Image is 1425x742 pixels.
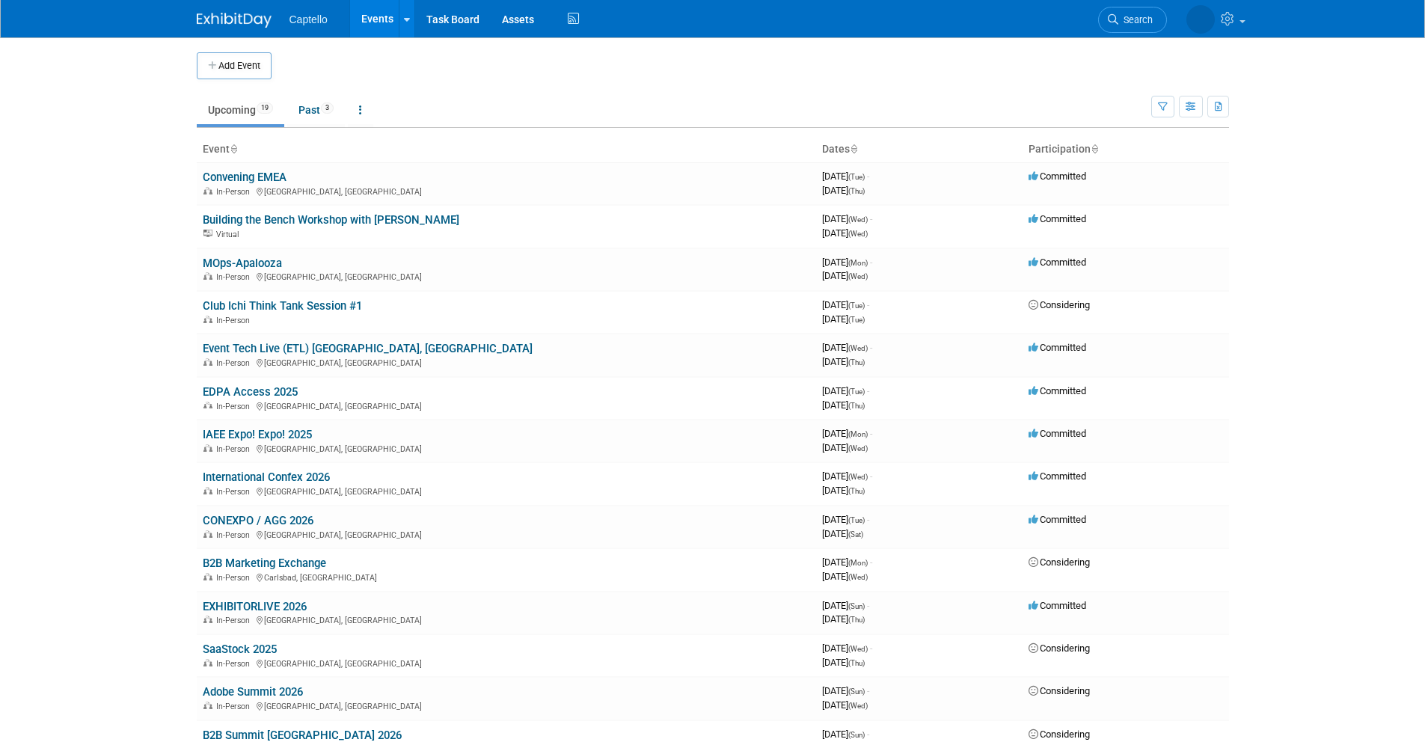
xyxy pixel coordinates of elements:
a: EDPA Access 2025 [203,385,298,399]
div: [GEOGRAPHIC_DATA], [GEOGRAPHIC_DATA] [203,185,810,197]
span: - [870,556,872,568]
span: - [870,643,872,654]
a: Upcoming19 [197,96,284,124]
span: Virtual [216,230,243,239]
span: Committed [1029,600,1086,611]
a: SaaStock 2025 [203,643,277,656]
span: (Wed) [848,215,868,224]
th: Event [197,137,816,162]
span: (Tue) [848,316,865,324]
img: In-Person Event [203,702,212,709]
span: [DATE] [822,613,865,625]
span: (Thu) [848,358,865,367]
a: B2B Marketing Exchange [203,556,326,570]
span: [DATE] [822,528,863,539]
img: In-Person Event [203,487,212,494]
span: (Wed) [848,573,868,581]
span: In-Person [216,702,254,711]
span: (Sun) [848,731,865,739]
span: (Thu) [848,659,865,667]
span: (Wed) [848,473,868,481]
span: [DATE] [822,299,869,310]
a: Event Tech Live (ETL) [GEOGRAPHIC_DATA], [GEOGRAPHIC_DATA] [203,342,533,355]
a: MOps-Apalooza [203,257,282,270]
span: Considering [1029,299,1090,310]
img: In-Person Event [203,530,212,538]
span: [DATE] [822,643,872,654]
span: Considering [1029,729,1090,740]
img: In-Person Event [203,358,212,366]
span: In-Person [216,487,254,497]
span: - [870,428,872,439]
div: [GEOGRAPHIC_DATA], [GEOGRAPHIC_DATA] [203,485,810,497]
span: In-Person [216,616,254,625]
a: International Confex 2026 [203,470,330,484]
span: In-Person [216,358,254,368]
th: Dates [816,137,1023,162]
span: Captello [289,13,328,25]
span: [DATE] [822,685,869,696]
span: (Wed) [848,645,868,653]
img: Virtual Event [203,230,212,237]
img: In-Person Event [203,272,212,280]
span: (Wed) [848,344,868,352]
a: B2B Summit [GEOGRAPHIC_DATA] 2026 [203,729,402,742]
span: (Thu) [848,187,865,195]
span: [DATE] [822,657,865,668]
a: Club Ichi Think Tank Session #1 [203,299,362,313]
span: (Mon) [848,259,868,267]
div: Carlsbad, [GEOGRAPHIC_DATA] [203,571,810,583]
span: (Sun) [848,602,865,610]
span: (Tue) [848,516,865,524]
a: Sort by Participation Type [1091,143,1098,155]
span: (Sat) [848,530,863,539]
div: [GEOGRAPHIC_DATA], [GEOGRAPHIC_DATA] [203,442,810,454]
div: [GEOGRAPHIC_DATA], [GEOGRAPHIC_DATA] [203,528,810,540]
span: - [870,213,872,224]
img: In-Person Event [203,444,212,452]
span: In-Person [216,316,254,325]
span: - [867,729,869,740]
span: [DATE] [822,442,868,453]
span: (Tue) [848,387,865,396]
img: In-Person Event [203,187,212,194]
span: [DATE] [822,227,868,239]
span: 19 [257,102,273,114]
a: CONEXPO / AGG 2026 [203,514,313,527]
span: [DATE] [822,171,869,182]
button: Add Event [197,52,272,79]
span: (Sun) [848,687,865,696]
span: (Mon) [848,559,868,567]
span: Committed [1029,213,1086,224]
span: Considering [1029,685,1090,696]
a: Sort by Start Date [850,143,857,155]
img: In-Person Event [203,616,212,623]
span: In-Person [216,659,254,669]
span: Considering [1029,556,1090,568]
span: [DATE] [822,257,872,268]
a: Building the Bench Workshop with [PERSON_NAME] [203,213,459,227]
span: In-Person [216,402,254,411]
span: [DATE] [822,556,872,568]
span: [DATE] [822,729,869,740]
span: In-Person [216,530,254,540]
div: [GEOGRAPHIC_DATA], [GEOGRAPHIC_DATA] [203,657,810,669]
a: Past3 [287,96,345,124]
span: (Tue) [848,301,865,310]
div: [GEOGRAPHIC_DATA], [GEOGRAPHIC_DATA] [203,399,810,411]
div: [GEOGRAPHIC_DATA], [GEOGRAPHIC_DATA] [203,270,810,282]
span: In-Person [216,444,254,454]
span: - [870,257,872,268]
span: [DATE] [822,270,868,281]
img: In-Person Event [203,659,212,666]
span: (Tue) [848,173,865,181]
span: Committed [1029,342,1086,353]
span: (Thu) [848,402,865,410]
span: [DATE] [822,571,868,582]
span: [DATE] [822,428,872,439]
span: 3 [321,102,334,114]
img: Mackenzie Hood [1186,5,1215,34]
span: Committed [1029,385,1086,396]
span: Search [1118,14,1153,25]
a: EXHIBITORLIVE 2026 [203,600,307,613]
